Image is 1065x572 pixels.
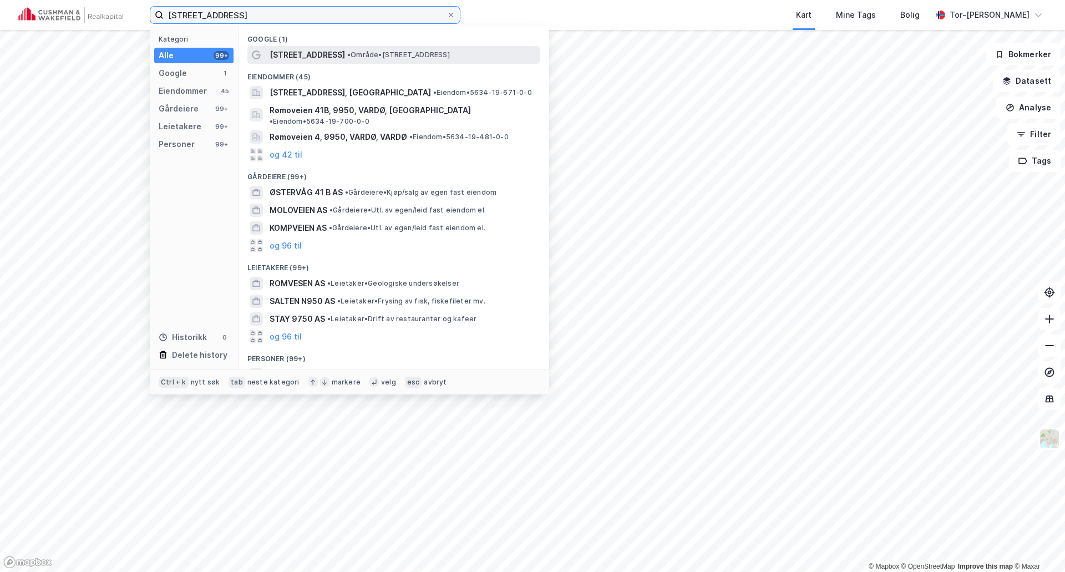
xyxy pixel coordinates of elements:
[220,87,229,95] div: 45
[901,563,955,570] a: OpenStreetMap
[270,86,431,99] span: [STREET_ADDRESS], [GEOGRAPHIC_DATA]
[986,43,1061,65] button: Bokmerker
[327,279,459,288] span: Leietaker • Geologiske undersøkelser
[270,368,337,381] span: VARDO OOLMETS
[1039,428,1060,449] img: Z
[18,7,123,23] img: cushman-wakefield-realkapital-logo.202ea83816669bd177139c58696a8fa1.svg
[239,26,549,46] div: Google (1)
[159,102,199,115] div: Gårdeiere
[159,35,234,43] div: Kategori
[239,346,549,366] div: Personer (99+)
[239,64,549,84] div: Eiendommer (45)
[1009,150,1061,172] button: Tags
[164,7,447,23] input: Søk på adresse, matrikkel, gårdeiere, leietakere eller personer
[993,70,1061,92] button: Datasett
[172,348,227,362] div: Delete history
[345,188,348,196] span: •
[329,206,333,214] span: •
[337,297,341,305] span: •
[1007,123,1061,145] button: Filter
[329,224,332,232] span: •
[3,556,52,569] a: Mapbox homepage
[958,563,1013,570] a: Improve this map
[347,50,351,59] span: •
[191,378,220,387] div: nytt søk
[270,239,302,252] button: og 96 til
[270,48,345,62] span: [STREET_ADDRESS]
[347,50,450,59] span: Område • [STREET_ADDRESS]
[239,164,549,184] div: Gårdeiere (99+)
[327,315,331,323] span: •
[220,333,229,342] div: 0
[270,330,302,343] button: og 96 til
[1010,519,1065,572] div: Kontrollprogram for chat
[270,148,302,161] button: og 42 til
[405,377,422,388] div: esc
[239,255,549,275] div: Leietakere (99+)
[796,8,812,22] div: Kart
[433,88,437,97] span: •
[329,224,485,232] span: Gårdeiere • Utl. av egen/leid fast eiendom el.
[996,97,1061,119] button: Analyse
[270,104,471,117] span: Rømoveien 41B, 9950, VARDØ, [GEOGRAPHIC_DATA]
[270,221,327,235] span: KOMPVEIEN AS
[836,8,876,22] div: Mine Tags
[220,69,229,78] div: 1
[424,378,447,387] div: avbryt
[214,104,229,113] div: 99+
[327,315,476,323] span: Leietaker • Drift av restauranter og kafeer
[381,378,396,387] div: velg
[270,186,343,199] span: ØSTERVÅG 41 B AS
[327,279,331,287] span: •
[159,84,207,98] div: Eiendommer
[270,117,369,126] span: Eiendom • 5634-19-700-0-0
[950,8,1029,22] div: Tor-[PERSON_NAME]
[159,49,174,62] div: Alle
[247,378,300,387] div: neste kategori
[270,117,273,125] span: •
[214,122,229,131] div: 99+
[214,140,229,149] div: 99+
[159,331,207,344] div: Historikk
[869,563,899,570] a: Mapbox
[270,312,325,326] span: STAY 9750 AS
[409,133,509,141] span: Eiendom • 5634-19-481-0-0
[332,378,361,387] div: markere
[270,130,407,144] span: Rømoveien 4, 9950, VARDØ, VARDØ
[409,133,413,141] span: •
[1010,519,1065,572] iframe: Chat Widget
[900,8,920,22] div: Bolig
[433,88,532,97] span: Eiendom • 5634-19-671-0-0
[159,67,187,80] div: Google
[329,206,486,215] span: Gårdeiere • Utl. av egen/leid fast eiendom el.
[214,51,229,60] div: 99+
[229,377,245,388] div: tab
[345,188,496,197] span: Gårdeiere • Kjøp/salg av egen fast eiendom
[159,120,201,133] div: Leietakere
[159,377,189,388] div: Ctrl + k
[270,277,325,290] span: ROMVESEN AS
[159,138,195,151] div: Personer
[270,295,335,308] span: SALTEN N950 AS
[270,204,327,217] span: MOLOVEIEN AS
[337,297,485,306] span: Leietaker • Frysing av fisk, fiskefileter mv.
